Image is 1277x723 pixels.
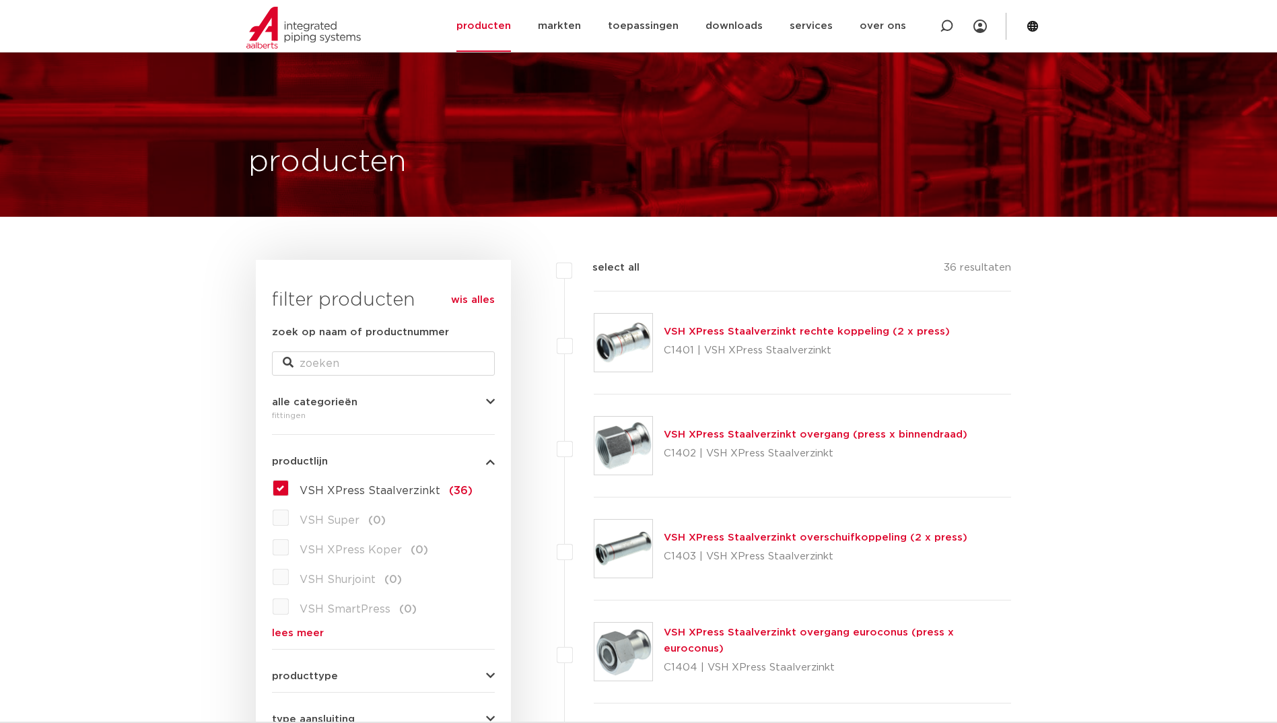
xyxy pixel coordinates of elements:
[572,260,640,276] label: select all
[594,417,652,475] img: Thumbnail for VSH XPress Staalverzinkt overgang (press x binnendraad)
[300,485,440,496] span: VSH XPress Staalverzinkt
[300,604,390,615] span: VSH SmartPress
[272,671,338,681] span: producttype
[300,545,402,555] span: VSH XPress Koper
[248,141,407,184] h1: producten
[664,532,967,543] a: VSH XPress Staalverzinkt overschuifkoppeling (2 x press)
[272,351,495,376] input: zoeken
[664,657,1012,679] p: C1404 | VSH XPress Staalverzinkt
[272,407,495,423] div: fittingen
[664,340,950,361] p: C1401 | VSH XPress Staalverzinkt
[272,287,495,314] h3: filter producten
[272,397,495,407] button: alle categorieën
[664,546,967,567] p: C1403 | VSH XPress Staalverzinkt
[272,456,495,467] button: productlijn
[944,260,1011,281] p: 36 resultaten
[594,520,652,578] img: Thumbnail for VSH XPress Staalverzinkt overschuifkoppeling (2 x press)
[594,314,652,372] img: Thumbnail for VSH XPress Staalverzinkt rechte koppeling (2 x press)
[664,326,950,337] a: VSH XPress Staalverzinkt rechte koppeling (2 x press)
[272,397,357,407] span: alle categorieën
[300,574,376,585] span: VSH Shurjoint
[384,574,402,585] span: (0)
[664,429,967,440] a: VSH XPress Staalverzinkt overgang (press x binnendraad)
[664,443,967,464] p: C1402 | VSH XPress Staalverzinkt
[368,515,386,526] span: (0)
[300,515,359,526] span: VSH Super
[272,324,449,341] label: zoek op naam of productnummer
[399,604,417,615] span: (0)
[664,627,954,654] a: VSH XPress Staalverzinkt overgang euroconus (press x euroconus)
[411,545,428,555] span: (0)
[272,628,495,638] a: lees meer
[272,456,328,467] span: productlijn
[451,292,495,308] a: wis alles
[449,485,473,496] span: (36)
[272,671,495,681] button: producttype
[594,623,652,681] img: Thumbnail for VSH XPress Staalverzinkt overgang euroconus (press x euroconus)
